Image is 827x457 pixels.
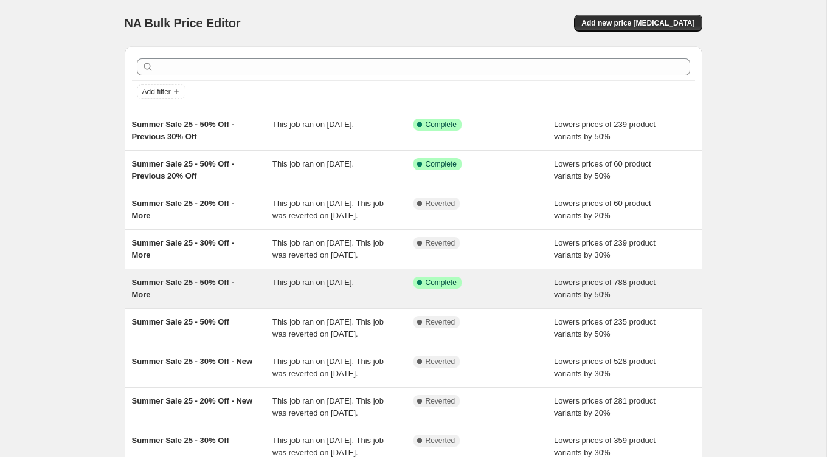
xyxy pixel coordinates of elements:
span: This job ran on [DATE]. [272,159,354,168]
span: This job ran on [DATE]. [272,120,354,129]
span: Lowers prices of 60 product variants by 20% [554,199,651,220]
span: Lowers prices of 359 product variants by 30% [554,436,656,457]
span: NA Bulk Price Editor [125,16,241,30]
span: Complete [426,120,457,129]
span: Lowers prices of 528 product variants by 30% [554,357,656,378]
span: Reverted [426,436,455,445]
span: Reverted [426,238,455,248]
span: Summer Sale 25 - 50% Off - Previous 20% Off [132,159,234,180]
span: Summer Sale 25 - 20% Off - More [132,199,234,220]
span: Lowers prices of 235 product variants by 50% [554,317,656,338]
span: Reverted [426,199,455,208]
span: Summer Sale 25 - 30% Off [132,436,229,445]
span: This job ran on [DATE]. [272,278,354,287]
span: This job ran on [DATE]. This job was reverted on [DATE]. [272,436,384,457]
span: Reverted [426,357,455,366]
span: This job ran on [DATE]. This job was reverted on [DATE]. [272,238,384,259]
span: This job ran on [DATE]. This job was reverted on [DATE]. [272,317,384,338]
span: Summer Sale 25 - 30% Off - More [132,238,234,259]
span: Lowers prices of 239 product variants by 50% [554,120,656,141]
span: Lowers prices of 788 product variants by 50% [554,278,656,299]
span: Lowers prices of 60 product variants by 50% [554,159,651,180]
span: Summer Sale 25 - 30% Off - New [132,357,253,366]
span: This job ran on [DATE]. This job was reverted on [DATE]. [272,199,384,220]
button: Add new price [MEDICAL_DATA] [574,15,702,32]
span: Reverted [426,317,455,327]
span: This job ran on [DATE]. This job was reverted on [DATE]. [272,357,384,378]
span: Summer Sale 25 - 50% Off - Previous 30% Off [132,120,234,141]
span: Complete [426,278,457,287]
span: Lowers prices of 239 product variants by 30% [554,238,656,259]
span: Complete [426,159,457,169]
span: Lowers prices of 281 product variants by 20% [554,396,656,417]
span: Add filter [142,87,171,97]
span: Summer Sale 25 - 50% Off [132,317,229,326]
span: Add new price [MEDICAL_DATA] [581,18,694,28]
span: This job ran on [DATE]. This job was reverted on [DATE]. [272,396,384,417]
button: Add filter [137,84,185,99]
span: Summer Sale 25 - 20% Off - New [132,396,253,405]
span: Reverted [426,396,455,406]
span: Summer Sale 25 - 50% Off - More [132,278,234,299]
